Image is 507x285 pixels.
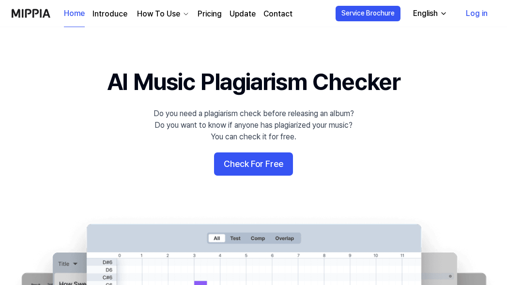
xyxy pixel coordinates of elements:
[405,4,453,23] button: English
[263,8,292,20] a: Contact
[135,8,190,20] button: How To Use
[135,8,182,20] div: How To Use
[198,8,222,20] a: Pricing
[230,8,256,20] a: Update
[154,108,354,143] div: Do you need a plagiarism check before releasing an album? Do you want to know if anyone has plagi...
[214,152,293,176] button: Check For Free
[64,0,85,27] a: Home
[411,8,440,19] div: English
[107,66,400,98] h1: AI Music Plagiarism Checker
[92,8,127,20] a: Introduce
[336,6,400,21] button: Service Brochure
